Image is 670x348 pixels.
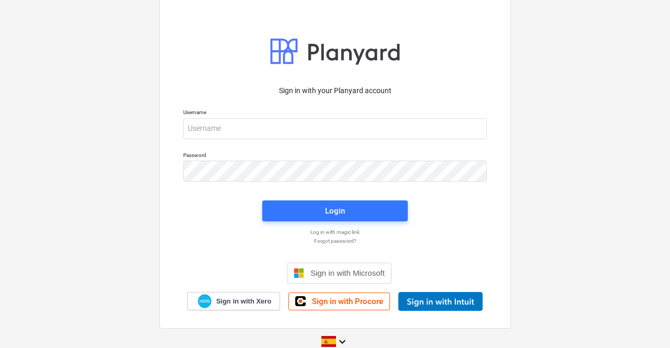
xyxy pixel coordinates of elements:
[183,85,487,96] p: Sign in with your Planyard account
[262,200,408,221] button: Login
[178,238,492,244] a: Forgot password?
[178,229,492,235] a: Log in with magic link
[198,294,211,308] img: Xero logo
[336,335,349,348] i: keyboard_arrow_down
[183,109,487,118] p: Username
[288,293,390,310] a: Sign in with Procore
[183,152,487,161] p: Password
[312,297,383,306] span: Sign in with Procore
[187,292,281,310] a: Sign in with Xero
[216,297,271,306] span: Sign in with Xero
[310,268,385,277] span: Sign in with Microsoft
[325,204,345,218] div: Login
[183,118,487,139] input: Username
[294,268,304,278] img: Microsoft logo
